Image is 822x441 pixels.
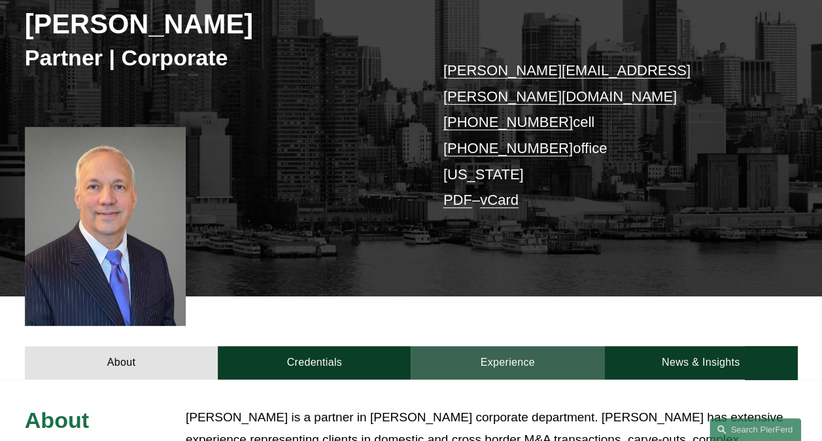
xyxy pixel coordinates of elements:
a: [PERSON_NAME][EMAIL_ADDRESS][PERSON_NAME][DOMAIN_NAME] [443,62,691,105]
p: cell office [US_STATE] – [443,58,765,213]
a: PDF [443,192,472,208]
h2: [PERSON_NAME] [25,8,411,41]
a: About [25,346,218,379]
h3: Partner | Corporate [25,44,411,71]
a: Credentials [218,346,411,379]
a: [PHONE_NUMBER] [443,140,573,156]
span: About [25,408,89,432]
a: [PHONE_NUMBER] [443,114,573,130]
a: Experience [411,346,604,379]
a: Search this site [710,418,801,441]
a: vCard [480,192,519,208]
a: News & Insights [604,346,797,379]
